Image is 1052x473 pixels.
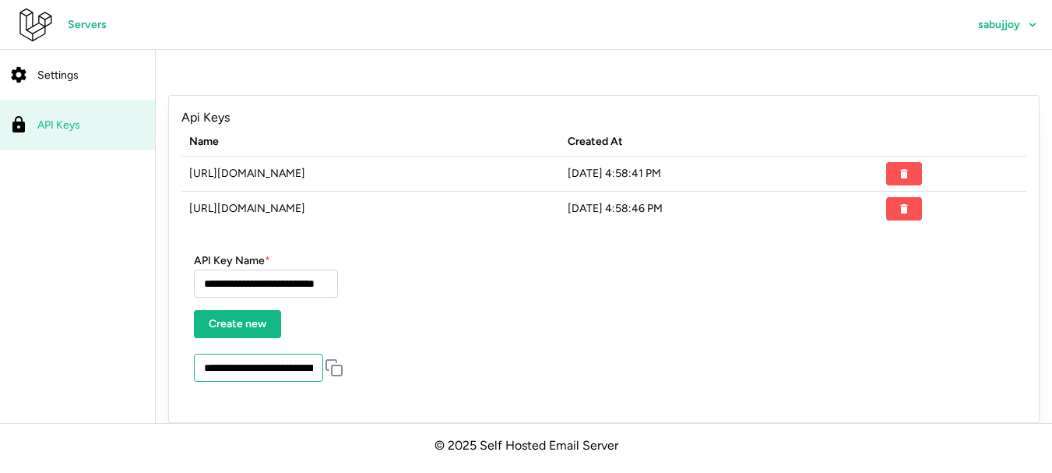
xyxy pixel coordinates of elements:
th: Name [181,128,560,156]
span: Create new [209,311,266,337]
button: sabujjoy [963,11,1052,39]
label: API Key Name [194,252,270,270]
td: [URL][DOMAIN_NAME] [181,156,560,191]
td: [DATE] 4:58:46 PM [560,191,878,226]
a: Servers [53,11,121,39]
span: Servers [68,12,107,38]
div: Api Keys [168,95,1040,423]
span: sabujjoy [978,19,1020,30]
td: [URL][DOMAIN_NAME] [181,191,560,226]
span: Settings [37,69,79,82]
td: [DATE] 4:58:41 PM [560,156,878,191]
button: Create new [194,310,281,338]
span: API Keys [37,118,80,132]
th: Created At [560,128,878,156]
